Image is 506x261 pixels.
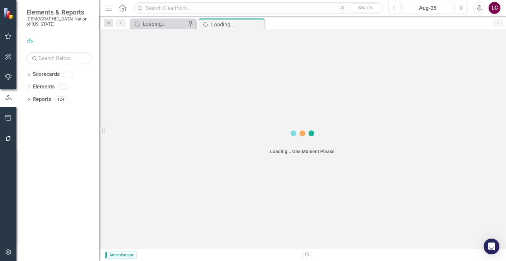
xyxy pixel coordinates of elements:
div: Loading... One Moment Please [270,148,335,155]
span: Elements & Reports [26,8,92,16]
button: Search [349,3,382,13]
button: Aug-25 [402,2,453,14]
button: LC [489,2,500,14]
div: Loading... [143,20,186,28]
a: Elements [33,83,55,91]
a: Scorecards [33,71,60,78]
small: [DEMOGRAPHIC_DATA] Nation of [US_STATE] [26,16,92,27]
img: ClearPoint Strategy [3,8,15,19]
input: Search Below... [26,52,92,64]
span: Administrator [105,252,136,258]
div: 124 [54,97,67,102]
a: Reports [33,96,51,103]
a: Loading... [132,20,186,28]
div: Aug-25 [405,4,451,12]
input: Search ClearPoint... [133,2,383,14]
span: Search [358,5,372,10]
div: Loading... [211,20,263,29]
div: Open Intercom Messenger [484,239,499,254]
